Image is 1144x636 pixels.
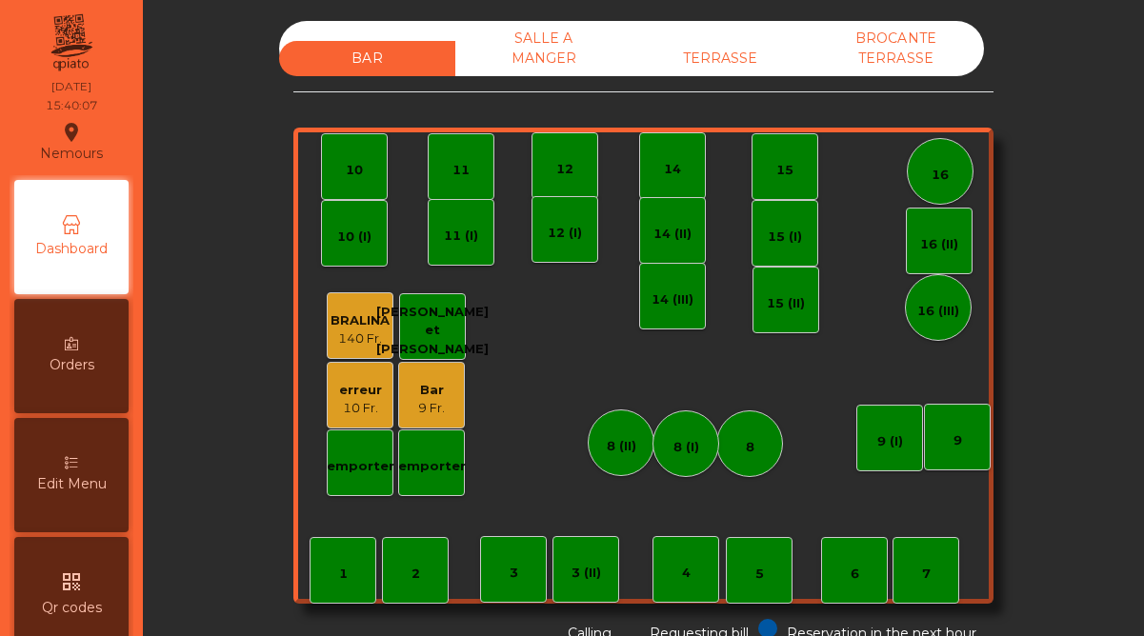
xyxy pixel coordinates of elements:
div: 11 [452,161,470,180]
img: qpiato [48,10,94,76]
div: [PERSON_NAME] et [PERSON_NAME] [376,303,489,359]
div: Bar [418,381,445,400]
div: 10 (I) [337,228,371,247]
span: Qr codes [42,598,102,618]
div: 15 (II) [767,294,805,313]
div: 9 Fr. [418,399,445,418]
div: 4 [682,564,691,583]
div: Nemours [40,118,103,166]
div: TERRASSE [632,41,808,76]
div: 14 [664,160,681,179]
div: 5 [755,565,764,584]
div: 140 Fr. [331,329,390,348]
div: erreur [339,381,382,400]
div: 11 (I) [444,227,478,246]
div: emporter [327,457,394,476]
i: location_on [60,121,83,144]
div: 8 [746,438,754,457]
div: 15 [776,161,793,180]
div: [DATE] [51,78,91,95]
div: SALLE A MANGER [455,21,632,76]
div: 7 [922,565,931,584]
div: 15 (I) [768,228,802,247]
div: 2 [411,565,420,584]
div: 16 [932,166,949,185]
div: BROCANTE TERRASSE [808,21,984,76]
div: 8 (I) [673,438,699,457]
div: 16 (II) [920,235,958,254]
div: 10 [346,161,363,180]
span: Dashboard [35,239,108,259]
div: emporter [398,457,466,476]
div: 12 [556,160,573,179]
div: 3 (II) [572,564,601,583]
div: 9 [953,431,962,450]
span: Orders [50,355,94,375]
div: BAR [279,41,455,76]
div: 16 (III) [917,302,959,321]
div: BRALINA [331,311,390,330]
i: qr_code [60,570,83,593]
div: 8 (II) [607,437,636,456]
span: Edit Menu [37,474,107,494]
div: 9 (I) [877,432,903,451]
div: 12 (I) [548,224,582,243]
div: 15:40:07 [46,97,97,114]
div: 14 (II) [653,225,692,244]
div: 10 Fr. [339,399,382,418]
div: 14 (III) [652,290,693,309]
div: 6 [851,565,859,584]
div: 1 [339,565,348,584]
div: 3 [510,564,518,583]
